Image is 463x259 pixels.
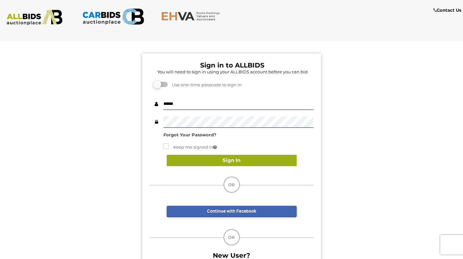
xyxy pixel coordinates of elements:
[151,69,314,74] h5: You will need to sign in using your ALLBIDS account before you can bid
[433,7,461,13] b: Contact Us
[169,82,242,87] span: Use one-time passcode to sign in
[167,206,297,217] a: Continue with Facebook
[161,11,223,21] img: EHVA.com.au
[82,6,144,27] img: CARBIDS.com.au
[200,61,264,69] b: Sign in to ALLBIDS
[163,132,216,137] a: Forgot Your Password?
[167,155,297,166] button: Sign In
[224,229,240,245] div: OR
[224,177,240,193] div: OR
[433,6,463,14] a: Contact Us
[163,143,217,151] label: Keep me signed in
[4,10,66,25] img: ALLBIDS.com.au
